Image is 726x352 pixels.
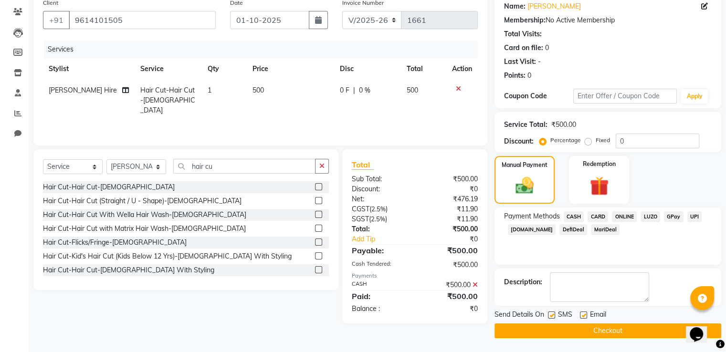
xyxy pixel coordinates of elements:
[504,15,712,25] div: No Active Membership
[69,11,216,29] input: Search by Name/Mobile/Email/Code
[527,1,581,11] a: [PERSON_NAME]
[401,58,446,80] th: Total
[550,136,581,145] label: Percentage
[247,58,334,80] th: Price
[352,205,369,213] span: CGST
[591,224,620,235] span: MariDeal
[135,58,202,80] th: Service
[686,314,716,342] iframe: chat widget
[44,41,485,58] div: Services
[551,120,576,130] div: ₹500.00
[584,174,615,198] img: _gift.svg
[334,58,401,80] th: Disc
[352,160,374,170] span: Total
[415,280,485,290] div: ₹500.00
[345,234,426,244] a: Add Tip
[573,89,677,104] input: Enter Offer / Coupon Code
[510,175,539,196] img: _cash.svg
[345,224,415,234] div: Total:
[208,86,211,94] span: 1
[359,85,370,95] span: 0 %
[345,304,415,314] div: Balance :
[504,91,573,101] div: Coupon Code
[43,182,175,192] div: Hair Cut-Hair Cut-[DEMOGRAPHIC_DATA]
[415,260,485,270] div: ₹500.00
[687,211,702,222] span: UPI
[502,161,547,169] label: Manual Payment
[345,184,415,194] div: Discount:
[345,214,415,224] div: ( )
[345,174,415,184] div: Sub Total:
[504,15,546,25] div: Membership:
[43,210,246,220] div: Hair Cut-Hair Cut With Wella Hair Wash-[DEMOGRAPHIC_DATA]
[590,310,606,321] span: Email
[353,85,355,95] span: |
[495,323,721,338] button: Checkout
[415,184,485,194] div: ₹0
[426,234,484,244] div: ₹0
[558,310,572,321] span: SMS
[415,245,485,256] div: ₹500.00
[504,211,560,221] span: Payment Methods
[504,71,526,81] div: Points:
[446,58,478,80] th: Action
[173,159,316,174] input: Search or Scan
[504,29,542,39] div: Total Visits:
[43,224,246,234] div: Hair Cut-Hair Cut with Matrix Hair Wash-[DEMOGRAPHIC_DATA]
[43,265,214,275] div: Hair Cut-Hair Cut-[DEMOGRAPHIC_DATA] With Styling
[596,136,610,145] label: Fixed
[504,120,547,130] div: Service Total:
[202,58,247,80] th: Qty
[612,211,637,222] span: ONLINE
[504,1,526,11] div: Name:
[495,310,544,321] span: Send Details On
[345,290,415,302] div: Paid:
[352,272,478,280] div: Payments
[43,196,242,206] div: Hair Cut-Hair Cut (Straight / U - Shape)-[DEMOGRAPHIC_DATA]
[371,205,386,213] span: 2.5%
[43,58,135,80] th: Stylist
[564,211,584,222] span: CASH
[345,245,415,256] div: Payable:
[508,224,556,235] span: [DOMAIN_NAME]
[415,290,485,302] div: ₹500.00
[504,57,536,67] div: Last Visit:
[641,211,660,222] span: LUZO
[664,211,684,222] span: GPay
[345,204,415,214] div: ( )
[371,215,385,223] span: 2.5%
[345,194,415,204] div: Net:
[43,11,70,29] button: +91
[407,86,418,94] span: 500
[43,251,292,261] div: Hair Cut-Kid's Hair Cut (Kids Below 12 Yrs)-[DEMOGRAPHIC_DATA] With Styling
[538,57,541,67] div: -
[340,85,349,95] span: 0 F
[504,136,534,146] div: Discount:
[352,215,369,223] span: SGST
[681,89,708,104] button: Apply
[504,43,543,53] div: Card on file:
[559,224,587,235] span: DefiDeal
[415,194,485,204] div: ₹476.19
[415,304,485,314] div: ₹0
[140,86,195,114] span: Hair Cut-Hair Cut-[DEMOGRAPHIC_DATA]
[527,71,531,81] div: 0
[588,211,608,222] span: CARD
[345,280,415,290] div: CASH
[43,238,187,248] div: Hair Cut-Flicks/Fringe-[DEMOGRAPHIC_DATA]
[253,86,264,94] span: 500
[415,174,485,184] div: ₹500.00
[415,224,485,234] div: ₹500.00
[345,260,415,270] div: Cash Tendered:
[545,43,549,53] div: 0
[504,277,542,287] div: Description:
[415,204,485,214] div: ₹11.90
[49,86,117,94] span: [PERSON_NAME] Hire
[415,214,485,224] div: ₹11.90
[583,160,616,168] label: Redemption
